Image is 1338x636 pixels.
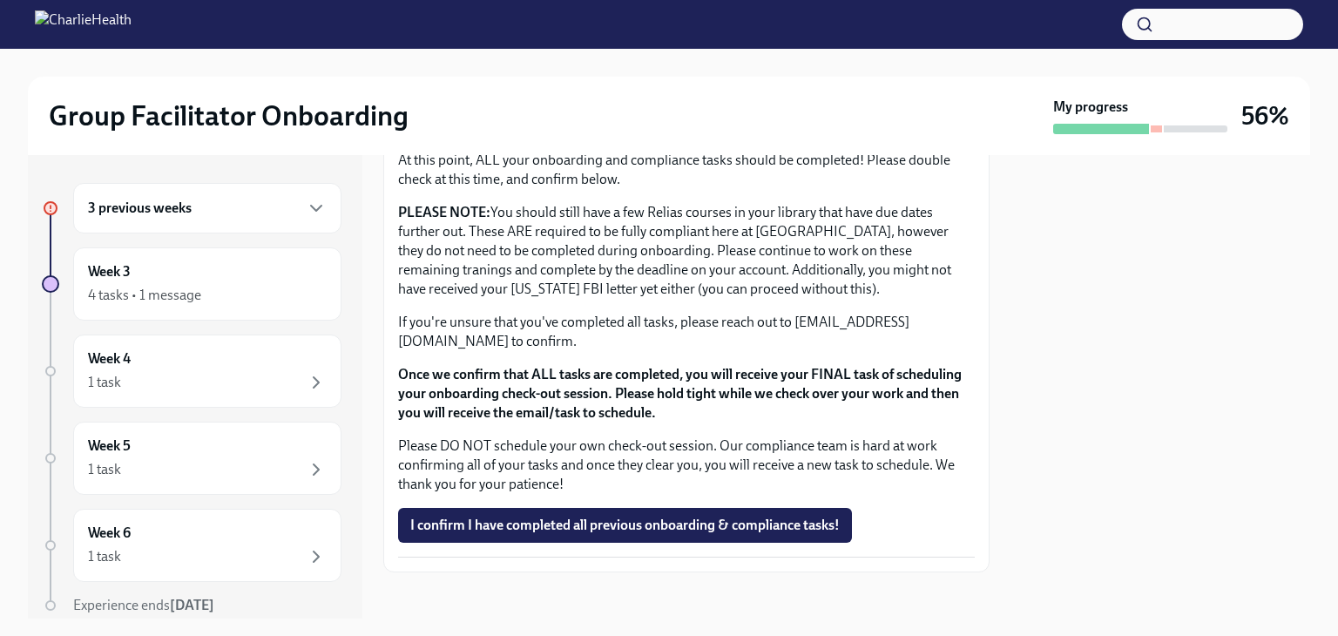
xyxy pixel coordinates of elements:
p: At this point, ALL your onboarding and compliance tasks should be completed! Please double check ... [398,151,975,189]
img: CharlieHealth [35,10,132,38]
div: 1 task [88,547,121,566]
strong: My progress [1053,98,1128,117]
a: Week 41 task [42,335,341,408]
div: 1 task [88,373,121,392]
h6: Week 4 [88,349,131,369]
div: 3 previous weeks [73,183,341,233]
h6: Week 3 [88,262,131,281]
div: 4 tasks • 1 message [88,286,201,305]
p: If you're unsure that you've completed all tasks, please reach out to [EMAIL_ADDRESS][DOMAIN_NAME... [398,313,975,351]
h6: Week 6 [88,524,131,543]
a: Week 51 task [42,422,341,495]
button: I confirm I have completed all previous onboarding & compliance tasks! [398,508,852,543]
a: Week 34 tasks • 1 message [42,247,341,321]
p: You should still have a few Relias courses in your library that have due dates further out. These... [398,203,975,299]
a: Week 61 task [42,509,341,582]
h2: Group Facilitator Onboarding [49,98,409,133]
h6: Week 5 [88,436,131,456]
h3: 56% [1241,100,1289,132]
span: I confirm I have completed all previous onboarding & compliance tasks! [410,517,840,534]
div: 1 task [88,460,121,479]
p: Please DO NOT schedule your own check-out session. Our compliance team is hard at work confirming... [398,436,975,494]
strong: PLEASE NOTE: [398,204,490,220]
strong: [DATE] [170,597,214,613]
h6: 3 previous weeks [88,199,192,218]
span: Experience ends [73,597,214,613]
strong: Once we confirm that ALL tasks are completed, you will receive your FINAL task of scheduling your... [398,366,962,421]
